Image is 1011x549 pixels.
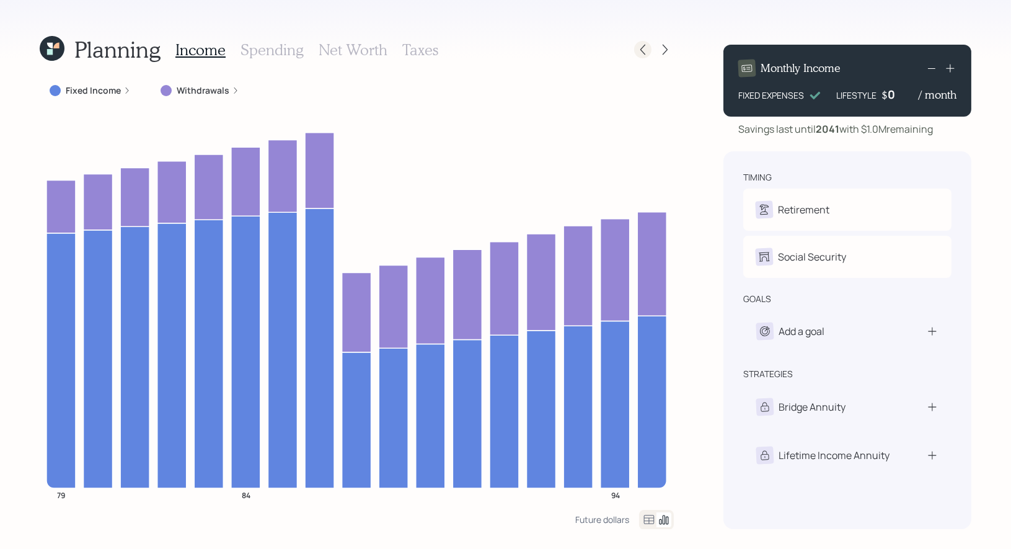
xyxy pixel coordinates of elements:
[241,41,304,59] h3: Spending
[761,61,841,75] h4: Monthly Income
[816,122,839,136] b: 2041
[402,41,438,59] h3: Taxes
[778,249,846,264] div: Social Security
[611,490,620,501] tspan: 94
[319,41,387,59] h3: Net Worth
[177,84,229,97] label: Withdrawals
[738,122,933,136] div: Savings last until with $1.0M remaining
[738,89,804,102] div: FIXED EXPENSES
[743,293,771,305] div: goals
[743,368,793,380] div: strategies
[836,89,876,102] div: LIFESTYLE
[66,84,121,97] label: Fixed Income
[57,490,65,501] tspan: 79
[881,88,888,102] h4: $
[919,88,956,102] h4: / month
[74,36,161,63] h1: Planning
[575,514,629,525] div: Future dollars
[779,324,824,339] div: Add a goal
[743,171,772,184] div: timing
[778,202,829,217] div: Retirement
[888,87,919,102] div: 0
[175,41,226,59] h3: Income
[779,448,890,463] div: Lifetime Income Annuity
[242,490,250,501] tspan: 84
[779,399,845,414] div: Bridge Annuity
